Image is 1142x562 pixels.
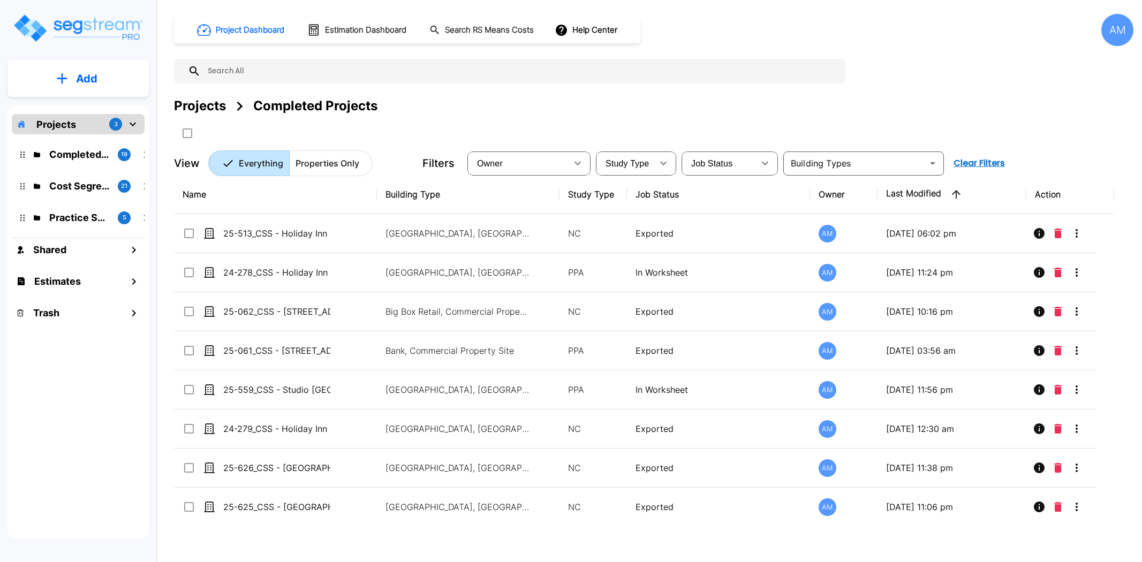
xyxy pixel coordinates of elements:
div: Select [470,148,567,178]
p: 19 [121,150,127,159]
p: Filters [422,155,455,171]
div: AM [819,498,836,516]
button: Info [1028,262,1050,283]
p: [DATE] 11:38 pm [886,461,1018,474]
button: Clear Filters [949,153,1009,174]
h1: Estimation Dashboard [325,24,406,36]
span: Job Status [691,159,732,168]
p: [GEOGRAPHIC_DATA], [GEOGRAPHIC_DATA] [385,422,530,435]
th: Job Status [627,175,810,214]
div: AM [819,459,836,477]
th: Name [174,175,377,214]
p: Properties Only [296,157,359,170]
div: Select [598,148,653,178]
p: [DATE] 11:56 pm [886,383,1018,396]
button: Help Center [553,20,622,40]
button: Info [1028,496,1050,518]
button: Properties Only [289,150,373,176]
div: AM [819,342,836,360]
button: More-Options [1066,418,1087,439]
div: AM [819,264,836,282]
h1: Trash [33,306,59,320]
th: Last Modified [878,175,1026,214]
p: Bank, Commercial Property Site [385,344,530,357]
button: Delete [1050,301,1066,322]
div: AM [819,303,836,321]
p: 24-278_CSS - Holiday Inn Express (Purchase) [GEOGRAPHIC_DATA], [GEOGRAPHIC_DATA] - Greens INV 4 L... [223,266,330,279]
p: 25-626_CSS - [GEOGRAPHIC_DATA] [GEOGRAPHIC_DATA], [GEOGRAPHIC_DATA] - Greens Group 11 LLC - [PERS... [223,461,330,474]
button: More-Options [1066,379,1087,400]
button: More-Options [1066,223,1087,244]
p: In Worksheet [636,383,801,396]
img: Logo [12,13,143,43]
p: 25-062_CSS - [STREET_ADDRESS] - KK Sportscards LLC - [PERSON_NAME] [223,305,330,318]
h1: Search RS Means Costs [445,24,534,36]
div: Projects [174,96,226,116]
p: [DATE] 12:30 am [886,422,1018,435]
button: SelectAll [177,123,198,144]
button: Project Dashboard [193,18,290,42]
p: [GEOGRAPHIC_DATA], [GEOGRAPHIC_DATA] [385,500,530,513]
p: View [174,155,200,171]
div: AM [819,420,836,438]
button: Delete [1050,223,1066,244]
p: 24-279_CSS - Holiday Inn Express (Renovation) [GEOGRAPHIC_DATA], [GEOGRAPHIC_DATA] [223,422,330,435]
div: AM [819,225,836,242]
p: PPA [568,344,618,357]
button: Delete [1050,340,1066,361]
p: Exported [636,461,801,474]
p: PPA [568,266,618,279]
p: Everything [239,157,283,170]
button: More-Options [1066,340,1087,361]
button: More-Options [1066,496,1087,518]
p: 3 [114,120,118,129]
button: Info [1028,418,1050,439]
button: Add [7,63,149,94]
p: Practice Samples [49,210,109,225]
button: Delete [1050,496,1066,518]
span: Owner [477,159,503,168]
p: [DATE] 06:02 pm [886,227,1018,240]
th: Action [1026,175,1114,214]
div: AM [819,381,836,399]
button: Everything [208,150,290,176]
div: Platform [208,150,373,176]
p: Exported [636,305,801,318]
p: NC [568,305,618,318]
p: [DATE] 10:16 pm [886,305,1018,318]
p: [GEOGRAPHIC_DATA], [GEOGRAPHIC_DATA] [385,227,530,240]
h1: Estimates [34,274,81,288]
p: Cost Segregation Studies [49,179,109,193]
button: Search RS Means Costs [425,20,540,41]
button: Estimation Dashboard [303,19,412,41]
p: Exported [636,227,801,240]
p: 25-513_CSS - Holiday Inn Express NC - [PERSON_NAME] Hotels - [PERSON_NAME] [223,227,330,240]
button: Delete [1050,418,1066,439]
p: PPA [568,383,618,396]
button: Info [1028,223,1050,244]
div: Select [684,148,754,178]
p: [DATE] 11:24 pm [886,266,1018,279]
p: 25-625_CSS - [GEOGRAPHIC_DATA] [GEOGRAPHIC_DATA], [GEOGRAPHIC_DATA] - Greens Group 11 LLC (Renova... [223,500,330,513]
p: Projects [36,117,76,132]
p: Exported [636,500,801,513]
th: Study Type [559,175,627,214]
p: [GEOGRAPHIC_DATA], [GEOGRAPHIC_DATA] [385,266,530,279]
button: Delete [1050,379,1066,400]
p: 21 [121,181,127,191]
span: Study Type [606,159,649,168]
p: 25-559_CSS - Studio [GEOGRAPHIC_DATA], [GEOGRAPHIC_DATA] - [PERSON_NAME] [223,383,330,396]
button: More-Options [1066,262,1087,283]
button: Info [1028,301,1050,322]
input: Building Types [786,156,923,171]
p: Exported [636,344,801,357]
button: Info [1028,379,1050,400]
p: 25-061_CSS - [STREET_ADDRESS] (Purchase) [GEOGRAPHIC_DATA], [GEOGRAPHIC_DATA] - KK Sportscards LL... [223,344,330,357]
th: Building Type [377,175,559,214]
p: Add [76,71,97,87]
p: NC [568,227,618,240]
p: NC [568,500,618,513]
th: Owner [810,175,878,214]
p: NC [568,422,618,435]
p: [DATE] 03:56 am [886,344,1018,357]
